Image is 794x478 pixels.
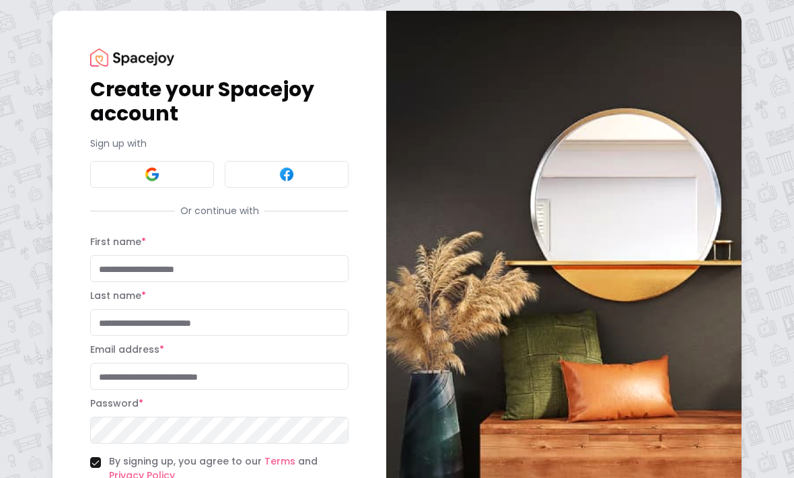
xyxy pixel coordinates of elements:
label: First name [90,235,146,248]
img: Facebook signin [279,166,295,182]
a: Terms [264,454,295,468]
label: Password [90,397,143,410]
span: Or continue with [175,204,264,217]
img: Google signin [144,166,160,182]
label: Email address [90,343,164,356]
label: Last name [90,289,146,302]
img: Spacejoy Logo [90,48,174,67]
p: Sign up with [90,137,349,150]
h1: Create your Spacejoy account [90,77,349,126]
